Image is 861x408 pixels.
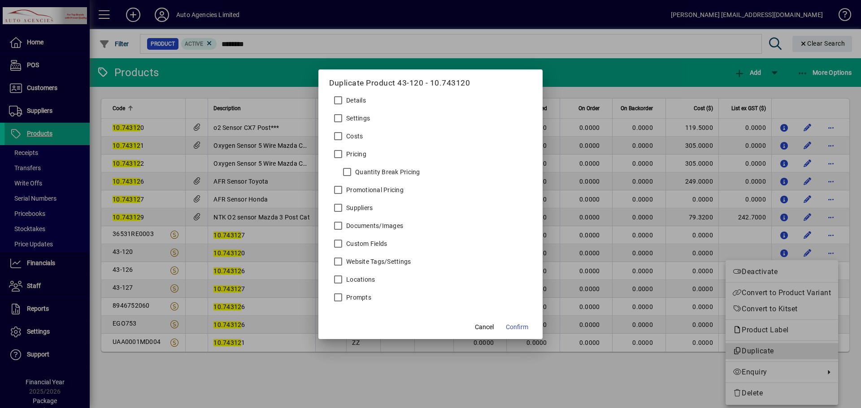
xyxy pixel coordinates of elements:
[344,96,366,105] label: Details
[344,132,363,141] label: Costs
[344,150,366,159] label: Pricing
[344,293,371,302] label: Prompts
[329,78,532,88] h5: Duplicate Product 43-120 - 10.743120
[344,185,404,194] label: Promotional Pricing
[344,257,411,266] label: Website Tags/Settings
[344,275,375,284] label: Locations
[470,319,499,335] button: Cancel
[475,322,494,332] span: Cancel
[344,114,370,123] label: Settings
[344,239,387,248] label: Custom Fields
[502,319,532,335] button: Confirm
[353,167,420,176] label: Quantity Break Pricing
[506,322,528,332] span: Confirm
[344,221,403,230] label: Documents/Images
[344,203,373,212] label: Suppliers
